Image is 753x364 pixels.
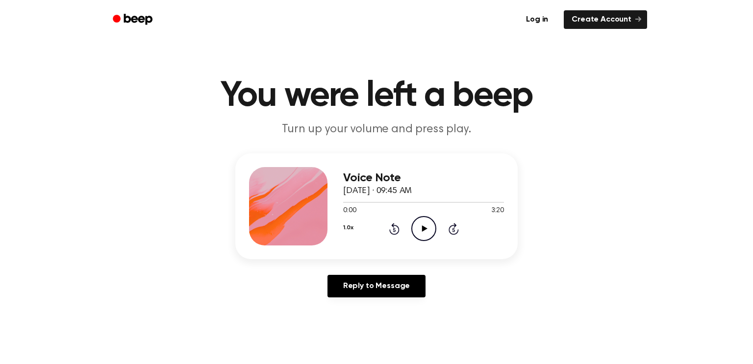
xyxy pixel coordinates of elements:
h1: You were left a beep [125,78,627,114]
span: 0:00 [343,206,356,216]
span: [DATE] · 09:45 AM [343,187,412,195]
h3: Voice Note [343,171,504,185]
a: Log in [516,8,558,31]
a: Reply to Message [327,275,426,297]
p: Turn up your volume and press play. [188,121,565,138]
button: 1.0x [343,219,353,236]
span: 3:20 [491,206,504,216]
a: Beep [106,10,161,29]
a: Create Account [564,10,647,29]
